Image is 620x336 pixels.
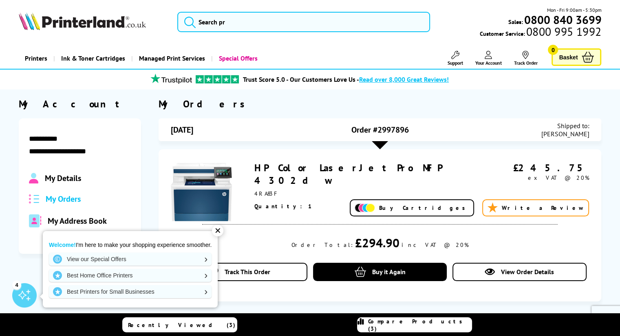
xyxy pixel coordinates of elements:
img: Profile.svg [29,173,38,183]
span: Track This Order [225,268,270,276]
span: Read over 8,000 Great Reviews! [359,75,449,83]
img: all-order.svg [29,194,40,204]
span: View Order Details [501,268,554,276]
input: Search pr [177,12,430,32]
span: Basket [559,52,578,63]
div: My Account [19,98,141,110]
span: My Address Book [48,216,107,226]
a: View Order Details [452,263,587,281]
span: My Details [45,173,81,183]
p: I'm here to make your shopping experience smoother. [49,241,212,249]
a: Support [447,51,463,66]
span: Customer Service: [480,28,601,37]
span: Mon - Fri 9:00am - 5:30pm [547,6,601,14]
img: address-book-duotone-solid.svg [29,214,41,227]
div: £294.90 [355,235,399,251]
div: ✕ [212,225,223,236]
a: Write a Review [482,199,589,216]
span: Support [447,60,463,66]
a: Buy Cartridges [350,199,474,216]
span: Sales: [508,18,523,26]
span: Recently Viewed (3) [128,321,236,329]
div: £245.75 [489,161,589,174]
span: Buy it Again [372,268,406,276]
a: Best Printers for Small Businesses [49,285,212,298]
span: 0 [548,45,558,55]
span: Ink & Toner Cartridges [61,48,125,69]
span: Write a Review [501,204,584,212]
div: 4RA83F [254,190,489,197]
a: Managed Print Services [131,48,211,69]
a: Recently Viewed (3) [122,317,237,332]
img: trustpilot rating [147,74,196,84]
div: My Orders [159,98,602,110]
a: Basket 0 [552,48,601,66]
img: trustpilot rating [196,75,239,83]
span: [PERSON_NAME] [541,130,589,138]
a: Track This Order [174,263,308,281]
span: Your Account [475,60,501,66]
span: 0800 995 1992 [525,28,601,35]
a: Best Home Office Printers [49,269,212,282]
img: Printerland Logo [19,12,146,30]
img: Add Cartridges [355,203,375,213]
div: inc VAT @ 20% [402,241,469,249]
div: ex VAT @ 20% [489,174,589,181]
a: Buy it Again [313,263,447,281]
a: View our Special Offers [49,253,212,266]
a: Special Offers [211,48,264,69]
span: Shipped to: [541,122,589,130]
b: 0800 840 3699 [524,12,601,27]
a: Ink & Toner Cartridges [53,48,131,69]
a: Track Order [514,51,537,66]
a: HP Color LaserJet Pro MFP 4302dw [254,161,441,187]
div: Order Total: [291,241,353,249]
strong: Welcome! [49,242,76,248]
a: 0800 840 3699 [523,16,601,24]
span: My Orders [46,194,81,204]
div: 4 [12,280,21,289]
a: Compare Products (3) [357,317,472,332]
a: Your Account [475,51,501,66]
a: Printers [19,48,53,69]
span: Quantity: 1 [254,203,313,210]
span: Buy Cartridges [379,204,469,212]
a: Trust Score 5.0 - Our Customers Love Us -Read over 8,000 Great Reviews! [243,75,449,83]
span: Compare Products (3) [368,318,472,332]
a: Printerland Logo [19,12,167,32]
span: [DATE] [171,124,193,135]
span: Order #2997896 [351,124,409,135]
img: HP Color LaserJet Pro MFP 4302dw [171,161,232,223]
